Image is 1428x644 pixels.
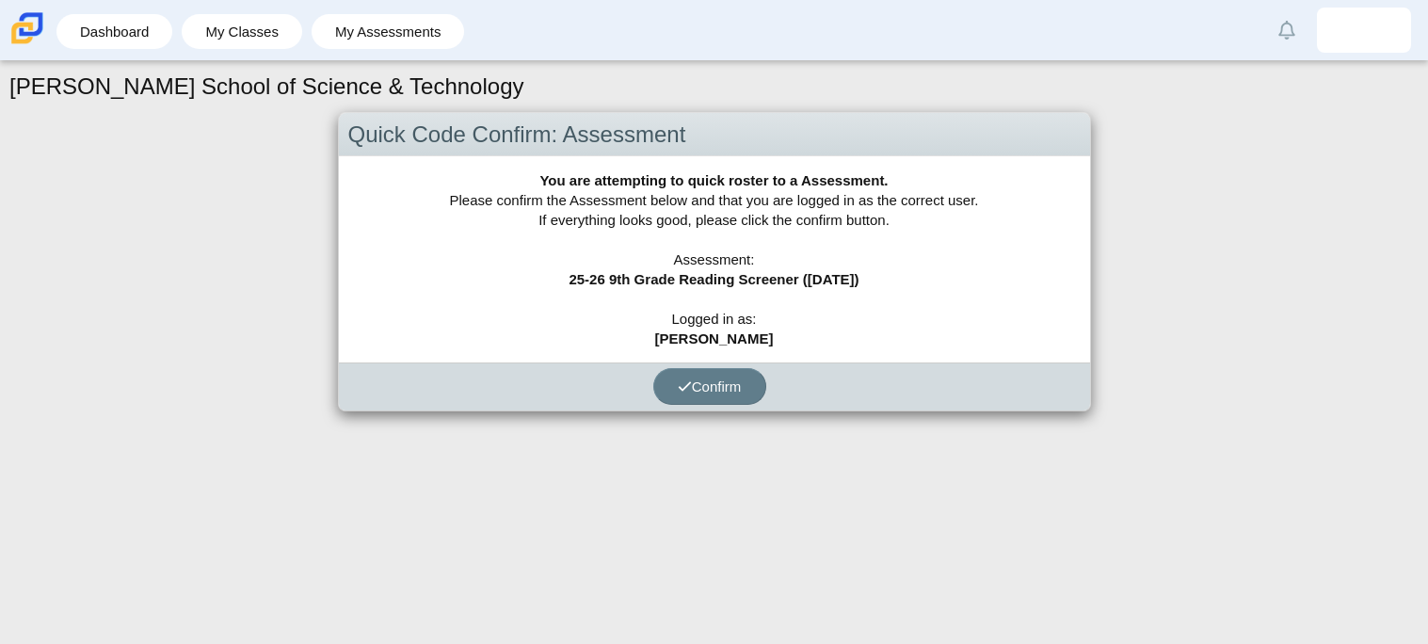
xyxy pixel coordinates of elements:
a: My Classes [191,14,293,49]
a: charline.cooper.QW7fcV [1317,8,1411,53]
b: [PERSON_NAME] [655,330,774,346]
button: Confirm [653,368,766,405]
img: charline.cooper.QW7fcV [1349,15,1379,45]
div: Please confirm the Assessment below and that you are logged in as the correct user. If everything... [339,156,1090,362]
span: Confirm [678,378,742,394]
h1: [PERSON_NAME] School of Science & Technology [9,71,524,103]
a: Dashboard [66,14,163,49]
div: Quick Code Confirm: Assessment [339,113,1090,157]
b: 25-26 9th Grade Reading Screener ([DATE]) [569,271,858,287]
a: Alerts [1266,9,1308,51]
a: My Assessments [321,14,456,49]
a: Carmen School of Science & Technology [8,35,47,51]
img: Carmen School of Science & Technology [8,8,47,48]
b: You are attempting to quick roster to a Assessment. [539,172,888,188]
